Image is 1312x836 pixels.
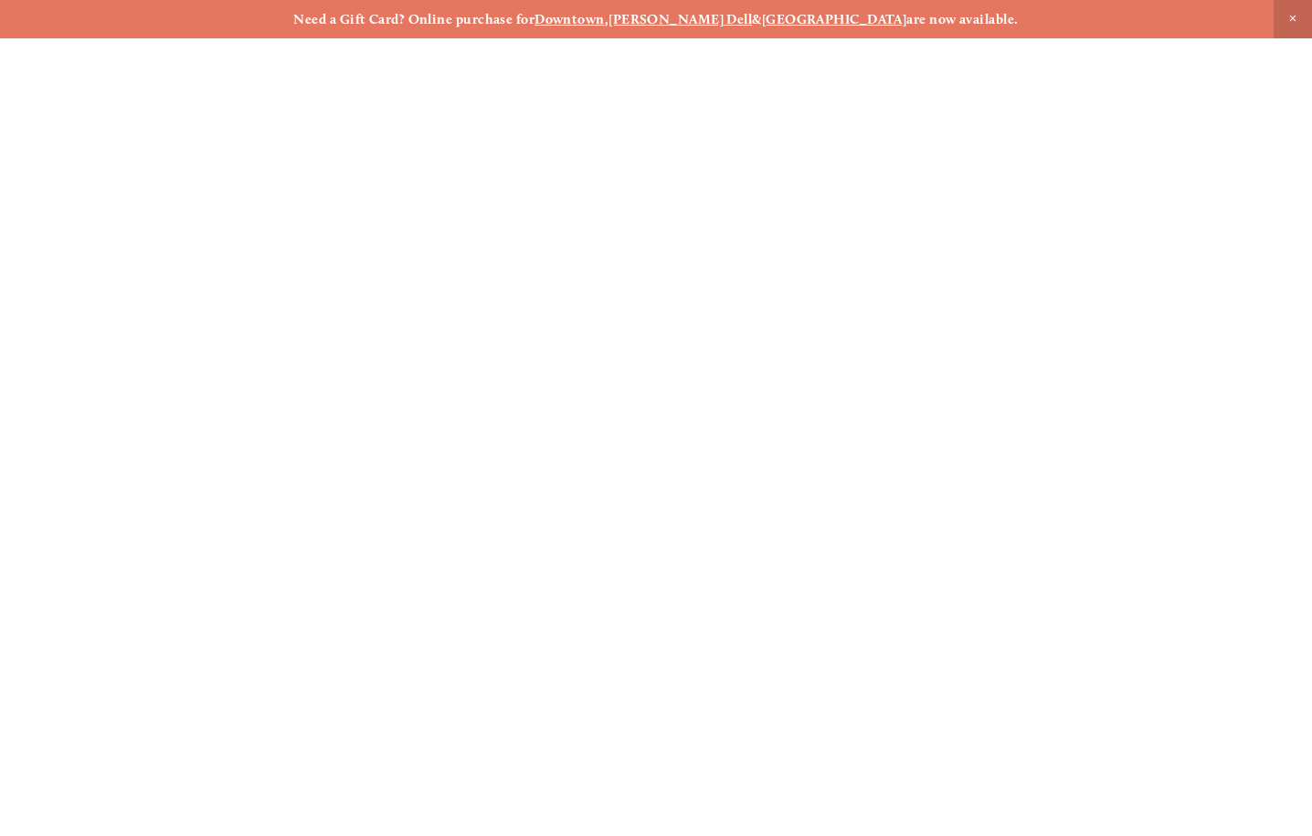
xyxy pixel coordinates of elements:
[608,11,752,27] a: [PERSON_NAME] Dell
[293,11,534,27] strong: Need a Gift Card? Online purchase for
[762,11,907,27] a: [GEOGRAPHIC_DATA]
[906,11,1018,27] strong: are now available.
[534,11,605,27] a: Downtown
[605,11,608,27] strong: ,
[752,11,761,27] strong: &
